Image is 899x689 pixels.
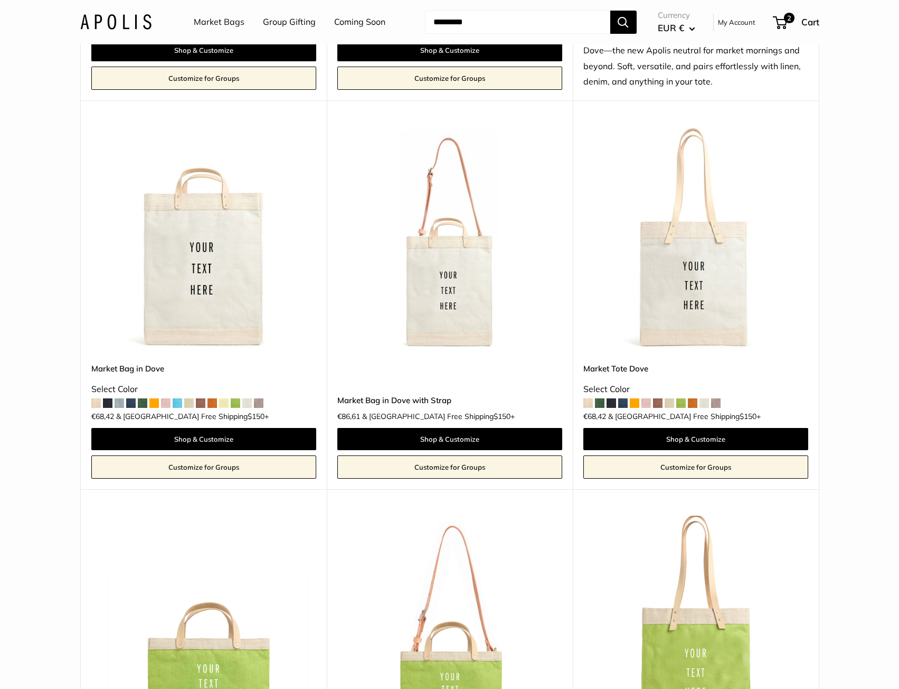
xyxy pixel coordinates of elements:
span: €86,61 [337,413,360,420]
a: Customize for Groups [91,455,316,479]
span: €68,42 [91,413,114,420]
a: Market Bags [194,14,244,30]
span: $150 [494,412,510,421]
a: Shop & Customize [337,39,562,61]
span: EUR € [658,22,684,33]
a: Market Bag in Dove with Strap [337,394,562,406]
a: Group Gifting [263,14,316,30]
a: My Account [718,16,755,29]
a: Market Bag in Dove [91,362,316,375]
span: $150 [740,412,756,421]
span: 2 [783,13,794,23]
span: & [GEOGRAPHIC_DATA] Free Shipping + [362,413,515,420]
a: Market Tote DoveMarket Tote Dove [583,127,808,352]
a: Shop & Customize [583,428,808,450]
input: Search... [425,11,610,34]
a: Customize for Groups [91,67,316,90]
span: & [GEOGRAPHIC_DATA] Free Shipping + [608,413,761,420]
span: Currency [658,8,695,23]
img: Market Tote Dove [583,127,808,352]
button: Search [610,11,637,34]
a: Market Bag in DoveMarket Bag in Dove [91,127,316,352]
a: Market Bag in Dove with StrapMarket Bag in Dove with Strap [337,127,562,352]
img: Market Bag in Dove [91,127,316,352]
a: Customize for Groups [337,455,562,479]
a: Shop & Customize [337,428,562,450]
a: Customize for Groups [337,67,562,90]
a: 2 Cart [774,14,819,31]
div: Dove—the new Apolis neutral for market mornings and beyond. Soft, versatile, and pairs effortless... [583,43,808,90]
a: Shop & Customize [91,428,316,450]
span: & [GEOGRAPHIC_DATA] Free Shipping + [116,413,269,420]
a: Coming Soon [334,14,385,30]
a: Shop & Customize [91,39,316,61]
button: EUR € [658,20,695,36]
span: €68,42 [583,413,606,420]
span: Cart [801,16,819,27]
a: Market Tote Dove [583,362,808,375]
div: Select Color [583,381,808,397]
img: Apolis [80,14,152,30]
img: Market Bag in Dove with Strap [337,127,562,352]
a: Customize for Groups [583,455,808,479]
span: $150 [248,412,264,421]
div: Select Color [91,381,316,397]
